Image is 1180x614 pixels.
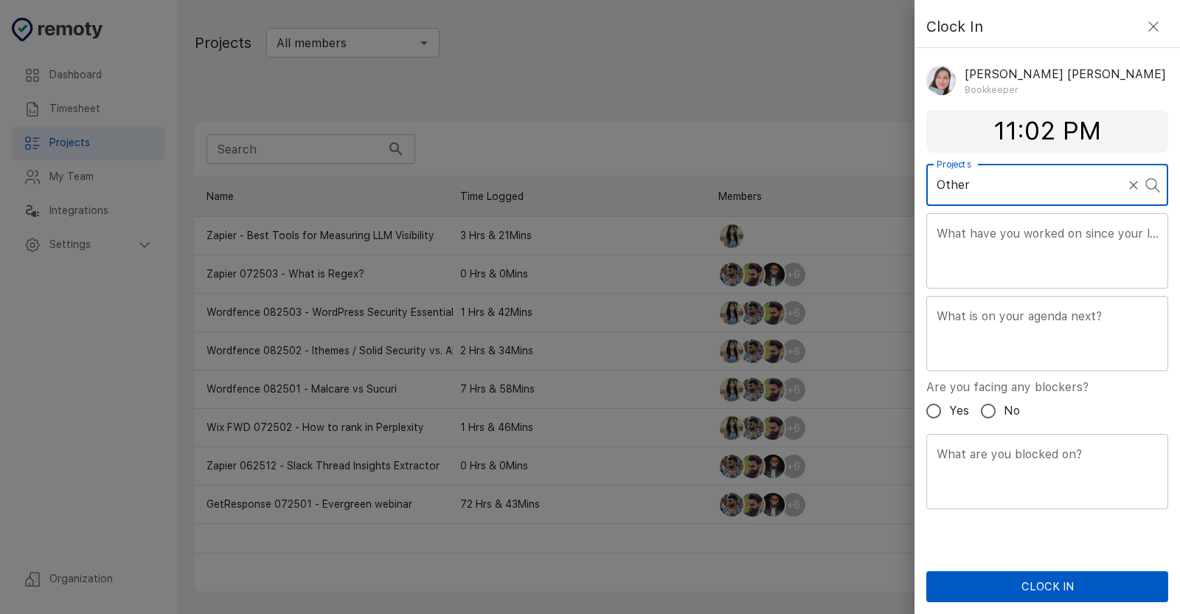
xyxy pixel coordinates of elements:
[926,571,1168,602] button: Clock In
[937,158,971,170] label: Projects
[949,402,969,420] span: Yes
[926,15,983,38] h4: Clock In
[965,66,1166,83] p: [PERSON_NAME] [PERSON_NAME]
[926,379,1089,396] label: Are you facing any blockers?
[1004,402,1020,420] span: No
[1123,175,1144,196] button: Clear
[926,66,956,95] img: 4827554775409_1a271ec4b79a7131629e_512.png
[965,83,1166,98] span: Bookkeeper
[926,116,1168,147] h4: 11:02 PM
[1142,175,1163,196] button: Open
